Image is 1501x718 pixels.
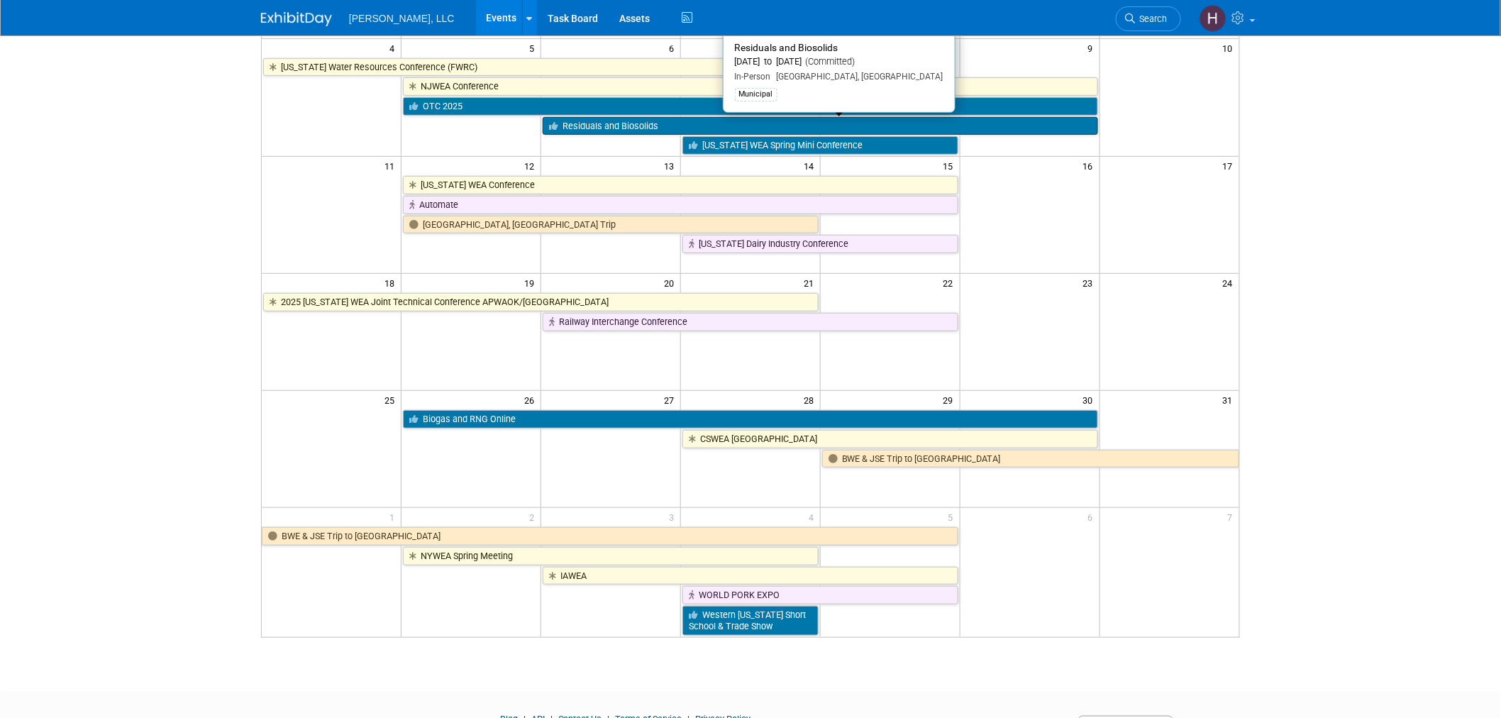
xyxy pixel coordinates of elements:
[388,39,401,57] span: 4
[1082,274,1100,292] span: 23
[1135,13,1168,24] span: Search
[663,157,680,175] span: 13
[388,508,401,526] span: 1
[403,77,1097,96] a: NJWEA Conference
[1222,274,1239,292] span: 24
[1200,5,1226,32] img: Hannah Mulholland
[771,72,943,82] span: [GEOGRAPHIC_DATA], [GEOGRAPHIC_DATA]
[1087,508,1100,526] span: 6
[383,391,401,409] span: 25
[403,176,958,194] a: [US_STATE] WEA Conference
[807,508,820,526] span: 4
[802,274,820,292] span: 21
[1222,391,1239,409] span: 31
[262,527,958,546] a: BWE & JSE Trip to [GEOGRAPHIC_DATA]
[543,567,958,585] a: IAWEA
[682,430,1098,448] a: CSWEA [GEOGRAPHIC_DATA]
[543,313,958,331] a: Railway Interchange Conference
[263,58,819,77] a: [US_STATE] Water Resources Conference (FWRC)
[942,391,960,409] span: 29
[528,39,541,57] span: 5
[668,39,680,57] span: 6
[1222,39,1239,57] span: 10
[1082,391,1100,409] span: 30
[383,274,401,292] span: 18
[403,216,819,234] a: [GEOGRAPHIC_DATA], [GEOGRAPHIC_DATA] Trip
[822,450,1239,468] a: BWE & JSE Trip to [GEOGRAPHIC_DATA]
[263,293,819,311] a: 2025 [US_STATE] WEA Joint Technical Conference APWAOK/[GEOGRAPHIC_DATA]
[802,157,820,175] span: 14
[349,13,455,24] span: [PERSON_NAME], LLC
[1226,508,1239,526] span: 7
[942,274,960,292] span: 22
[802,391,820,409] span: 28
[383,157,401,175] span: 11
[682,235,958,253] a: [US_STATE] Dairy Industry Conference
[1116,6,1181,31] a: Search
[735,42,838,53] span: Residuals and Biosolids
[682,586,958,604] a: WORLD PORK EXPO
[261,12,332,26] img: ExhibitDay
[523,391,541,409] span: 26
[735,72,771,82] span: In-Person
[523,157,541,175] span: 12
[947,508,960,526] span: 5
[523,274,541,292] span: 19
[403,97,1097,116] a: OTC 2025
[682,606,819,635] a: Western [US_STATE] Short School & Trade Show
[663,391,680,409] span: 27
[735,88,777,101] div: Municipal
[942,157,960,175] span: 15
[528,508,541,526] span: 2
[735,56,943,68] div: [DATE] to [DATE]
[668,508,680,526] span: 3
[1087,39,1100,57] span: 9
[403,196,958,214] a: Automate
[403,547,819,565] a: NYWEA Spring Meeting
[403,410,1097,429] a: Biogas and RNG Online
[1222,157,1239,175] span: 17
[682,136,958,155] a: [US_STATE] WEA Spring Mini Conference
[543,117,1097,136] a: Residuals and Biosolids
[663,274,680,292] span: 20
[1082,157,1100,175] span: 16
[802,56,855,67] span: (Committed)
